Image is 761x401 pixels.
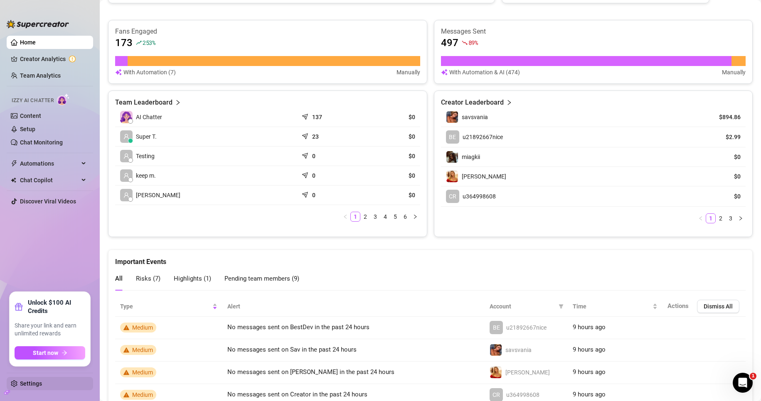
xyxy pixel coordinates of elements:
[136,275,160,282] span: Risks ( 7 )
[468,39,478,46] span: 89 %
[20,139,63,146] a: Chat Monitoring
[123,325,129,330] span: warning
[343,214,348,219] span: left
[446,151,458,163] img: miagkii
[716,213,726,223] li: 2
[115,27,420,36] article: Fans Engaged
[726,213,736,223] li: 3
[697,300,739,313] button: Dismiss All
[312,171,315,180] article: 0
[11,160,17,167] span: thunderbolt
[224,275,299,282] span: Pending team members ( 9 )
[136,132,157,141] span: Super T.
[557,300,565,313] span: filter
[703,113,741,121] article: $894.86
[446,111,458,123] img: savsvania
[573,323,606,331] span: 9 hours ago
[706,213,716,223] li: 1
[667,302,689,310] span: Actions
[738,216,743,221] span: right
[20,126,35,132] a: Setup
[227,346,357,353] span: No messages sent on Sav in the past 24 hours
[340,212,350,222] li: Previous Page
[733,373,753,393] iframe: Intercom live chat
[490,344,502,356] img: savsvania
[736,213,746,223] button: right
[115,250,746,267] div: Important Events
[28,298,85,315] strong: Unlock $100 AI Credits
[505,369,550,376] span: [PERSON_NAME]
[136,171,156,180] span: keep m.
[441,68,448,77] img: svg%3e
[462,154,480,160] span: miagkii
[302,112,310,120] span: send
[312,132,319,141] article: 23
[123,192,129,198] span: user
[123,153,129,159] span: user
[410,212,420,222] button: right
[381,212,390,221] a: 4
[703,172,741,181] article: $0
[449,68,520,77] article: With Automation & AI (474)
[364,152,415,160] article: $0
[446,171,458,182] img: mikayla_demaiter
[123,134,129,139] span: user
[20,380,42,387] a: Settings
[132,369,153,376] span: Medium
[360,212,370,222] li: 2
[57,93,70,105] img: AI Chatter
[351,212,360,221] a: 1
[222,296,485,317] th: Alert
[132,391,153,398] span: Medium
[120,111,133,123] img: izzy-ai-chatter-avatar-DDCN_rTZ.svg
[115,296,222,317] th: Type
[573,346,606,353] span: 9 hours ago
[493,323,500,332] span: BE
[505,347,532,353] span: savsvania
[174,275,211,282] span: Highlights ( 1 )
[123,392,129,398] span: warning
[364,171,415,180] article: $0
[62,350,67,356] span: arrow-right
[20,72,61,79] a: Team Analytics
[441,27,746,36] article: Messages Sent
[391,212,400,221] a: 5
[463,193,496,200] span: u364998608
[462,173,506,180] span: [PERSON_NAME]
[696,213,706,223] button: left
[371,212,380,221] a: 3
[736,213,746,223] li: Next Page
[726,214,735,223] a: 3
[7,20,69,28] img: logo-BBDzfeDw.svg
[506,324,547,331] span: u21892667nice
[410,212,420,222] li: Next Page
[227,323,369,331] span: No messages sent on BestDev in the past 24 hours
[143,39,155,46] span: 253 %
[506,391,539,398] span: u364998608
[123,68,176,77] article: With Automation (7)
[20,198,76,205] a: Discover Viral Videos
[750,373,756,379] span: 1
[390,212,400,222] li: 5
[12,97,54,105] span: Izzy AI Chatter
[115,36,133,49] article: 173
[722,68,746,77] article: Manually
[20,112,41,119] a: Content
[136,40,142,46] span: rise
[227,368,394,376] span: No messages sent on [PERSON_NAME] in the past 24 hours
[15,303,23,311] span: gift
[364,113,415,121] article: $0
[704,303,733,310] span: Dismiss All
[302,190,310,198] span: send
[361,212,370,221] a: 2
[573,302,651,311] span: Time
[175,98,181,108] span: right
[115,275,123,282] span: All
[15,322,85,338] span: Share your link and earn unlimited rewards
[115,98,172,108] article: Team Leaderboard
[413,214,418,219] span: right
[568,296,662,317] th: Time
[302,151,310,159] span: send
[696,213,706,223] li: Previous Page
[401,212,410,221] a: 6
